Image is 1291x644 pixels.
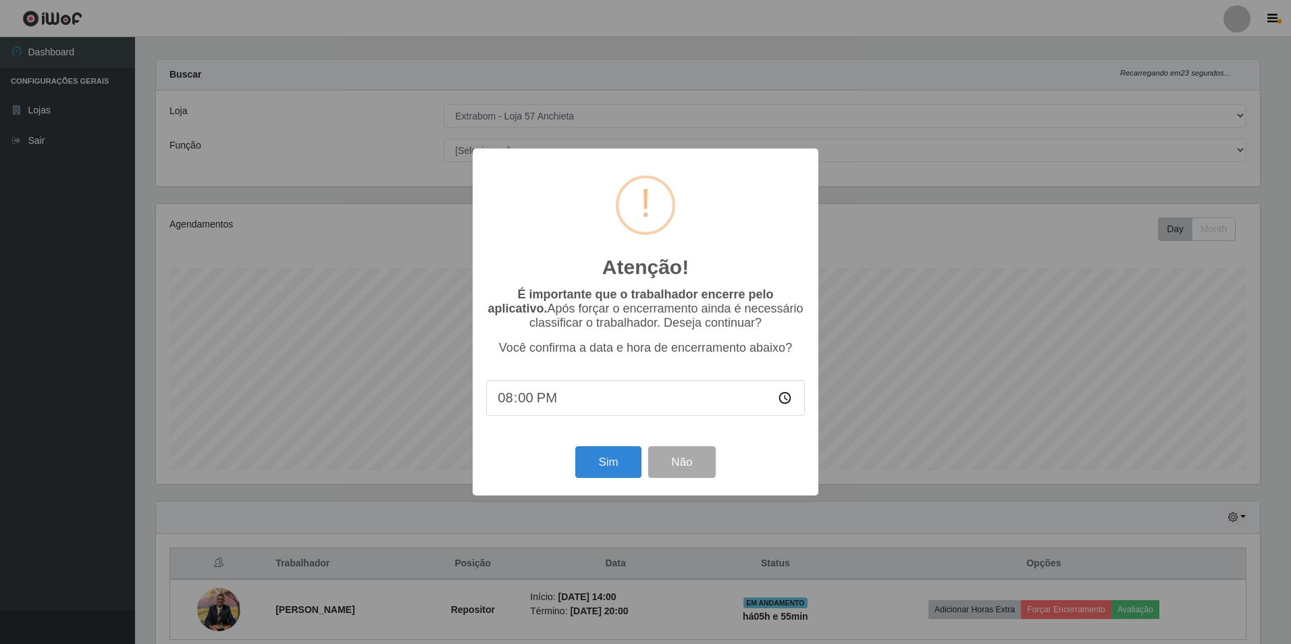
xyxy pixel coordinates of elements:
[486,341,805,355] p: Você confirma a data e hora de encerramento abaixo?
[648,446,715,478] button: Não
[602,255,689,279] h2: Atenção!
[488,288,773,315] b: É importante que o trabalhador encerre pelo aplicativo.
[575,446,641,478] button: Sim
[486,288,805,330] p: Após forçar o encerramento ainda é necessário classificar o trabalhador. Deseja continuar?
